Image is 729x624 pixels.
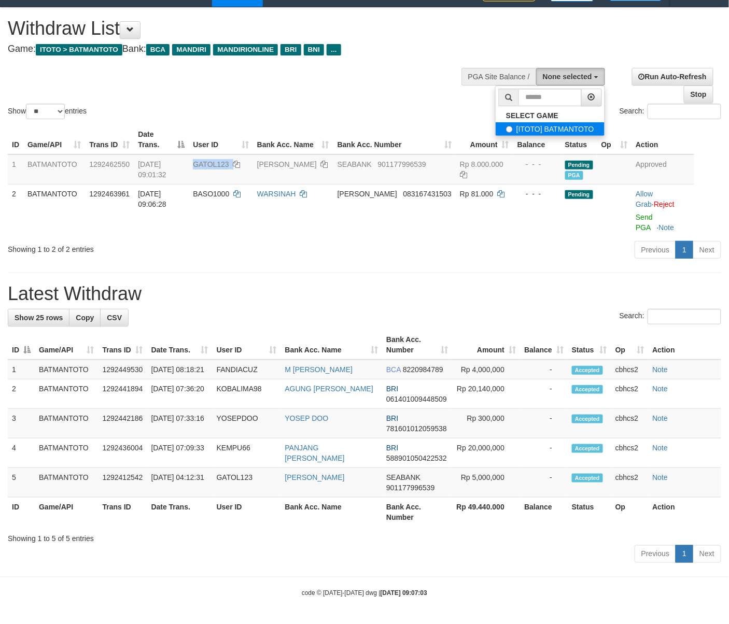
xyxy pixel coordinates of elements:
span: None selected [543,73,592,81]
th: ID [8,125,23,154]
th: Op: activate to sort column ascending [611,330,648,360]
span: Accepted [572,444,603,453]
span: BASO1000 [193,190,229,198]
td: YOSEPDOO [213,409,281,438]
span: Copy 061401009448509 to clipboard [386,395,447,403]
b: SELECT GAME [506,111,558,120]
span: Copy 083167431503 to clipboard [403,190,452,198]
td: cbhcs2 [611,379,648,409]
span: SEABANK [338,160,372,168]
a: PANJANG [PERSON_NAME] [285,444,345,462]
span: [DATE] 09:01:32 [138,160,166,179]
a: Next [693,241,721,259]
a: 1 [676,241,693,259]
th: Op: activate to sort column ascending [597,125,632,154]
td: cbhcs2 [611,438,648,468]
input: [ITOTO] BATMANTOTO [506,126,513,133]
th: Action [649,498,721,527]
div: - - - [517,189,557,199]
td: FANDIACUZ [213,360,281,379]
label: [ITOTO] BATMANTOTO [496,122,605,136]
a: [PERSON_NAME] [257,160,317,168]
a: Previous [635,241,676,259]
td: Rp 20,000,000 [452,438,520,468]
th: Game/API: activate to sort column ascending [23,125,85,154]
th: Bank Acc. Name [281,498,383,527]
th: User ID [213,498,281,527]
a: Next [693,545,721,563]
a: Stop [684,86,713,103]
th: Bank Acc. Name: activate to sort column ascending [253,125,333,154]
input: Search: [648,104,721,119]
span: Accepted [572,385,603,394]
span: BCA [386,365,401,374]
a: Run Auto-Refresh [632,68,713,86]
td: - [520,438,568,468]
a: AGUNG [PERSON_NAME] [285,385,373,393]
th: Date Trans.: activate to sort column descending [134,125,189,154]
a: Allow Grab [636,190,653,208]
td: BATMANTOTO [23,184,85,237]
th: Bank Acc. Number: activate to sort column ascending [333,125,456,154]
a: Reject [654,200,675,208]
span: Copy 588901050422532 to clipboard [386,454,447,462]
th: Status [561,125,597,154]
td: cbhcs2 [611,468,648,498]
label: Search: [620,104,721,119]
span: [PERSON_NAME] [338,190,397,198]
span: Pending [565,190,593,199]
td: Rp 300,000 [452,409,520,438]
td: Rp 5,000,000 [452,468,520,498]
th: Amount: activate to sort column ascending [452,330,520,360]
td: 1 [8,154,23,185]
span: PGA [565,171,583,180]
div: Showing 1 to 5 of 5 entries [8,530,721,544]
td: GATOL123 [213,468,281,498]
div: Showing 1 to 2 of 2 entries [8,240,296,254]
th: Amount: activate to sort column ascending [456,125,513,154]
span: Copy 901177996539 to clipboard [378,160,426,168]
th: User ID: activate to sort column ascending [213,330,281,360]
th: Action [632,125,694,154]
span: 1292462550 [89,160,130,168]
h1: Withdraw List [8,18,475,39]
span: BNI [304,44,324,55]
button: None selected [536,68,605,86]
td: KEMPU66 [213,438,281,468]
span: BRI [386,385,398,393]
th: Trans ID: activate to sort column ascending [85,125,134,154]
span: Copy 781601012059538 to clipboard [386,424,447,433]
th: Bank Acc. Number [382,498,452,527]
h4: Game: Bank: [8,44,475,54]
a: Note [653,444,668,452]
a: Note [653,414,668,422]
td: cbhcs2 [611,360,648,379]
span: MANDIRIONLINE [213,44,278,55]
div: PGA Site Balance / [461,68,536,86]
td: - [520,468,568,498]
a: Note [653,385,668,393]
td: · [632,184,694,237]
th: Balance [520,498,568,527]
a: M [PERSON_NAME] [285,365,353,374]
th: Op [611,498,648,527]
a: SELECT GAME [496,109,605,122]
label: Search: [620,309,721,324]
span: Rp 81.000 [460,190,494,198]
td: Rp 20,140,000 [452,379,520,409]
th: User ID: activate to sort column ascending [189,125,253,154]
a: Previous [635,545,676,563]
th: Status: activate to sort column ascending [568,330,611,360]
td: - [520,360,568,379]
td: - [520,379,568,409]
h1: Latest Withdraw [8,283,721,304]
td: Rp 4,000,000 [452,360,520,379]
span: 1292463961 [89,190,130,198]
span: SEABANK [386,473,420,481]
th: Bank Acc. Number: activate to sort column ascending [382,330,452,360]
span: BCA [146,44,170,55]
a: Note [653,365,668,374]
span: Accepted [572,415,603,423]
a: Send PGA [636,213,653,232]
td: Approved [632,154,694,185]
